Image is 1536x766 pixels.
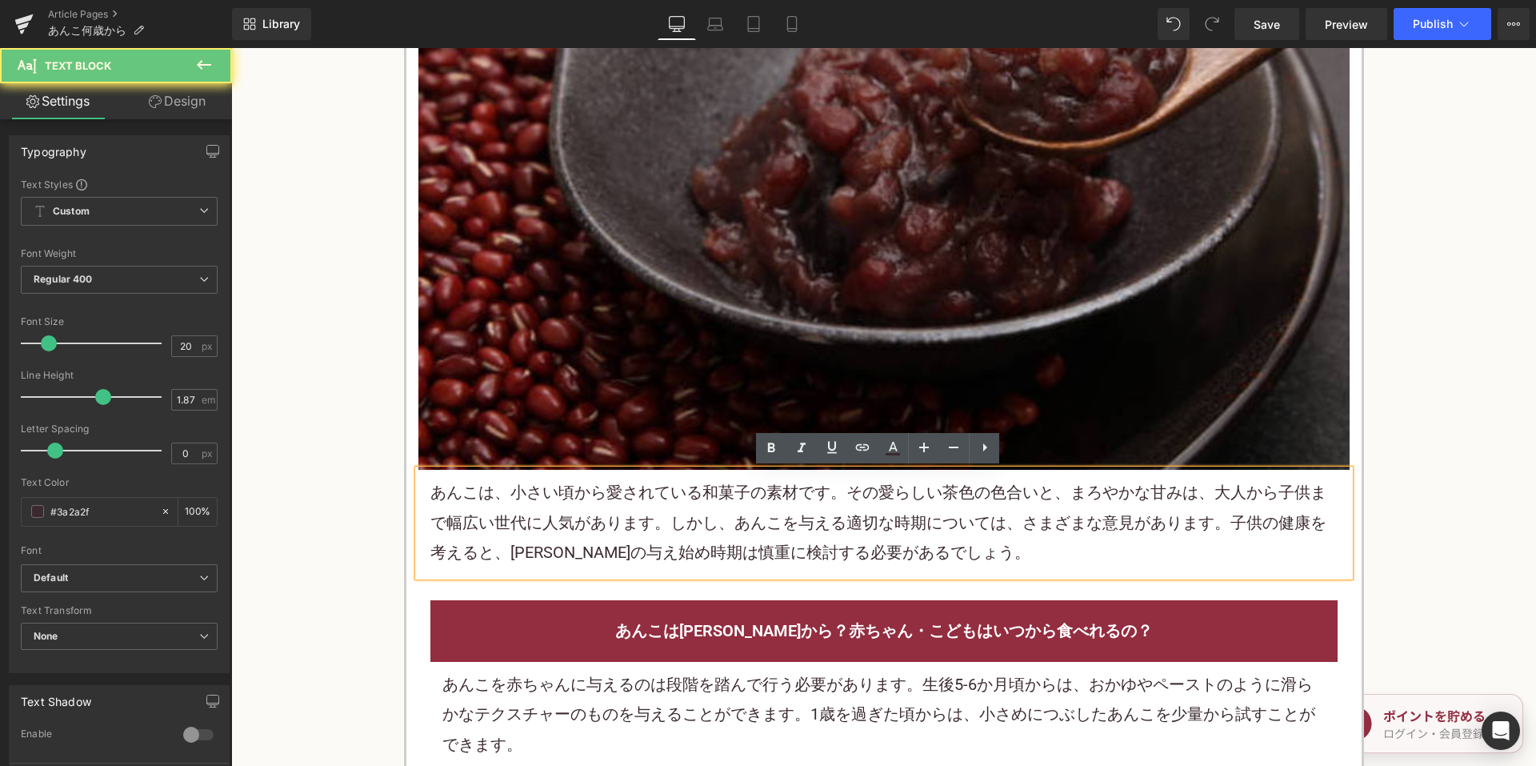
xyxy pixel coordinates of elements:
[211,568,1094,598] h2: あんこは[PERSON_NAME]から？赤ちゃん・こどもはいつから食べれるの？
[232,8,311,40] a: New Library
[199,430,1106,519] p: あんこは、小さい頃から愛されている和菓子の素材です。その愛らしい茶色の色合いと、まろやかな甘みは、大人から子供まで幅広い世代に人気があります。しかし、あんこを与える適切な時期については、さまざま...
[1482,712,1520,750] div: Open Intercom Messenger
[1325,16,1368,33] span: Preview
[21,423,218,435] div: Letter Spacing
[1306,8,1387,40] a: Preview
[48,24,126,37] span: あんこ何歳から
[34,273,93,285] b: Regular 400
[21,686,91,708] div: Text Shadow
[53,205,90,219] b: Custom
[178,498,217,526] div: %
[202,448,215,459] span: px
[48,8,232,21] a: Article Pages
[34,630,58,642] b: None
[1498,8,1530,40] button: More
[21,178,218,190] div: Text Styles
[1394,8,1491,40] button: Publish
[21,248,218,259] div: Font Weight
[1413,18,1453,30] span: Publish
[1158,8,1190,40] button: Undo
[262,17,300,31] span: Library
[734,8,773,40] a: Tablet
[202,395,215,405] span: em
[211,622,1094,712] div: あんこを赤ちゃんに与えるのは段階を踏んで行う必要があります。生後5-6か月頃からは、おかゆやペーストのように滑らかなテクスチャーのものを与えることができます。1歳を過ぎた頃からは、小さめにつぶし...
[773,8,811,40] a: Mobile
[34,571,68,585] i: Default
[21,605,218,616] div: Text Transform
[21,728,167,744] div: Enable
[119,83,235,119] a: Design
[1196,8,1228,40] button: Redo
[21,477,218,488] div: Text Color
[21,316,218,327] div: Font Size
[21,136,86,158] div: Typography
[1254,16,1280,33] span: Save
[202,341,215,351] span: px
[50,503,153,520] input: Color
[658,8,696,40] a: Desktop
[45,59,111,72] span: Text Block
[21,370,218,381] div: Line Height
[696,8,734,40] a: Laptop
[21,545,218,556] div: Font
